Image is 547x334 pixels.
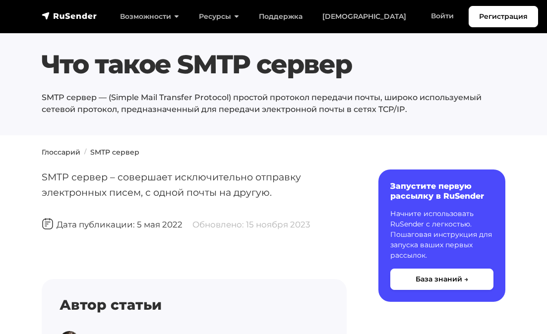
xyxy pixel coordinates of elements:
[60,297,329,314] h4: Автор статьи
[378,169,505,301] a: Запустите первую рассылку в RuSender Начните использовать RuSender с легкостью. Пошаговая инструк...
[42,220,182,229] span: Дата публикации: 5 мая 2022
[110,6,189,27] a: Возможности
[390,269,493,290] button: База знаний →
[390,181,493,200] h6: Запустите первую рассылку в RuSender
[36,147,512,158] nav: breadcrumb
[312,6,416,27] a: [DEMOGRAPHIC_DATA]
[192,220,310,229] span: Обновлено: 15 ноября 2023
[189,6,249,27] a: Ресурсы
[42,92,506,115] p: SMTP сервер — (Simple Mail Transfer Protocol) простой протокол передачи почты, широко используемы...
[42,49,506,80] h1: Что такое SMTP сервер
[42,169,347,200] p: SMTP сервер – совершает исключительно отправку электронных писем, с одной почты на другую.
[390,209,493,261] p: Начните использовать RuSender с легкостью. Пошаговая инструкция для запуска ваших первых рассылок.
[469,6,538,27] a: Регистрация
[42,11,97,21] img: RuSender
[421,6,464,26] a: Войти
[249,6,312,27] a: Поддержка
[80,147,139,158] li: SMTP сервер
[42,218,54,230] img: Дата публикации
[42,148,80,157] a: Глоссарий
